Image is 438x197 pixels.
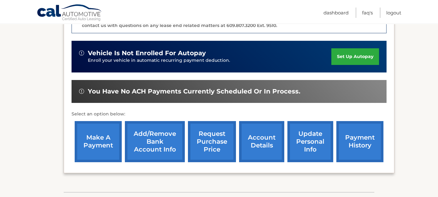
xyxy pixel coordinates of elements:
a: Dashboard [323,8,349,18]
a: Logout [386,8,401,18]
a: make a payment [75,121,122,162]
a: FAQ's [362,8,373,18]
p: Select an option below: [72,110,387,118]
span: vehicle is not enrolled for autopay [88,49,206,57]
span: You have no ACH payments currently scheduled or in process. [88,88,300,95]
a: set up autopay [331,48,379,65]
img: alert-white.svg [79,51,84,56]
a: request purchase price [188,121,236,162]
p: The end of your lease is approaching soon. A member of our lease end team will be in touch soon t... [82,7,382,28]
a: update personal info [287,121,333,162]
img: alert-white.svg [79,89,84,94]
a: Add/Remove bank account info [125,121,185,162]
a: Cal Automotive [37,4,103,22]
p: Enroll your vehicle in automatic recurring payment deduction. [88,57,331,64]
a: account details [239,121,284,162]
a: payment history [336,121,383,162]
